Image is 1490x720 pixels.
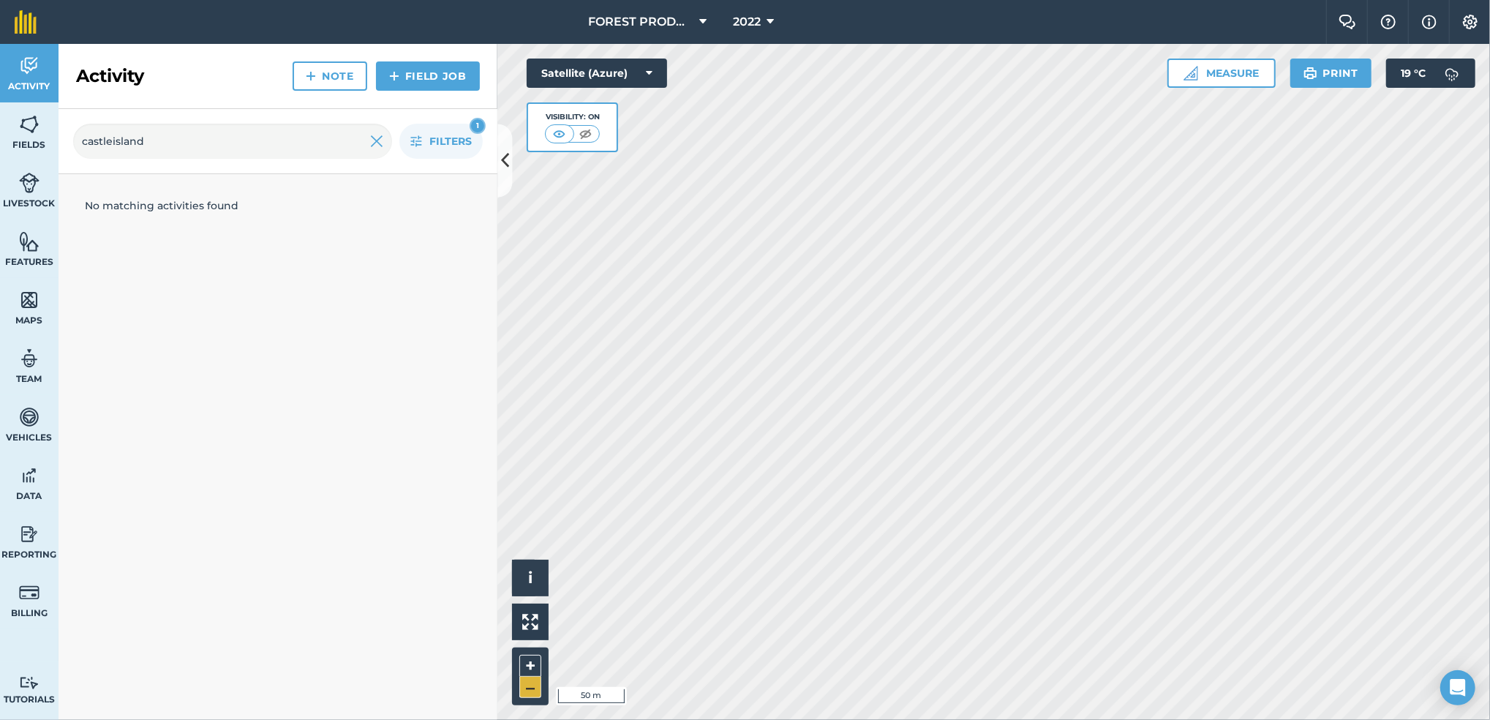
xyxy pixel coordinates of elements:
[306,67,316,85] img: svg+xml;base64,PHN2ZyB4bWxucz0iaHR0cDovL3d3dy53My5vcmcvMjAwMC9zdmciIHdpZHRoPSIxNCIgaGVpZ2h0PSIyNC...
[1440,670,1475,705] div: Open Intercom Messenger
[519,655,541,677] button: +
[19,523,39,545] img: svg+xml;base64,PD94bWwgdmVyc2lvbj0iMS4wIiBlbmNvZGluZz0idXRmLTgiPz4KPCEtLSBHZW5lcmF0b3I6IEFkb2JlIE...
[1380,15,1397,29] img: A question mark icon
[429,133,472,149] span: Filters
[588,13,693,31] span: FOREST PRODUCE
[19,406,39,428] img: svg+xml;base64,PD94bWwgdmVyc2lvbj0iMS4wIiBlbmNvZGluZz0idXRmLTgiPz4KPCEtLSBHZW5lcmF0b3I6IEFkb2JlIE...
[19,676,39,690] img: svg+xml;base64,PD94bWwgdmVyc2lvbj0iMS4wIiBlbmNvZGluZz0idXRmLTgiPz4KPCEtLSBHZW5lcmF0b3I6IEFkb2JlIE...
[19,113,39,135] img: svg+xml;base64,PHN2ZyB4bWxucz0iaHR0cDovL3d3dy53My5vcmcvMjAwMC9zdmciIHdpZHRoPSI1NiIgaGVpZ2h0PSI2MC...
[1386,59,1475,88] button: 19 °C
[1184,66,1198,80] img: Ruler icon
[293,61,367,91] a: Note
[376,61,480,91] a: Field Job
[512,560,549,596] button: i
[15,10,37,34] img: fieldmargin Logo
[19,230,39,252] img: svg+xml;base64,PHN2ZyB4bWxucz0iaHR0cDovL3d3dy53My5vcmcvMjAwMC9zdmciIHdpZHRoPSI1NiIgaGVpZ2h0PSI2MC...
[70,183,486,228] div: No matching activities found
[519,677,541,698] button: –
[389,67,399,85] img: svg+xml;base64,PHN2ZyB4bWxucz0iaHR0cDovL3d3dy53My5vcmcvMjAwMC9zdmciIHdpZHRoPSIxNCIgaGVpZ2h0PSIyNC...
[576,127,595,141] img: svg+xml;base64,PHN2ZyB4bWxucz0iaHR0cDovL3d3dy53My5vcmcvMjAwMC9zdmciIHdpZHRoPSI1MCIgaGVpZ2h0PSI0MC...
[399,124,483,159] button: Filters
[522,614,538,630] img: Four arrows, one pointing top left, one top right, one bottom right and the last bottom left
[1290,59,1372,88] button: Print
[1167,59,1276,88] button: Measure
[733,13,761,31] span: 2022
[1422,13,1437,31] img: svg+xml;base64,PHN2ZyB4bWxucz0iaHR0cDovL3d3dy53My5vcmcvMjAwMC9zdmciIHdpZHRoPSIxNyIgaGVpZ2h0PSIxNy...
[19,465,39,487] img: svg+xml;base64,PD94bWwgdmVyc2lvbj0iMS4wIiBlbmNvZGluZz0idXRmLTgiPz4KPCEtLSBHZW5lcmF0b3I6IEFkb2JlIE...
[528,569,533,587] span: i
[19,172,39,194] img: svg+xml;base64,PD94bWwgdmVyc2lvbj0iMS4wIiBlbmNvZGluZz0idXRmLTgiPz4KPCEtLSBHZW5lcmF0b3I6IEFkb2JlIE...
[1437,59,1467,88] img: svg+xml;base64,PD94bWwgdmVyc2lvbj0iMS4wIiBlbmNvZGluZz0idXRmLTgiPz4KPCEtLSBHZW5lcmF0b3I6IEFkb2JlIE...
[1461,15,1479,29] img: A cog icon
[19,289,39,311] img: svg+xml;base64,PHN2ZyB4bWxucz0iaHR0cDovL3d3dy53My5vcmcvMjAwMC9zdmciIHdpZHRoPSI1NiIgaGVpZ2h0PSI2MC...
[76,64,144,88] h2: Activity
[19,348,39,370] img: svg+xml;base64,PD94bWwgdmVyc2lvbj0iMS4wIiBlbmNvZGluZz0idXRmLTgiPz4KPCEtLSBHZW5lcmF0b3I6IEFkb2JlIE...
[1303,64,1317,82] img: svg+xml;base64,PHN2ZyB4bWxucz0iaHR0cDovL3d3dy53My5vcmcvMjAwMC9zdmciIHdpZHRoPSIxOSIgaGVpZ2h0PSIyNC...
[1339,15,1356,29] img: Two speech bubbles overlapping with the left bubble in the forefront
[470,118,486,134] div: 1
[73,124,392,159] input: Search for an activity
[527,59,667,88] button: Satellite (Azure)
[19,55,39,77] img: svg+xml;base64,PD94bWwgdmVyc2lvbj0iMS4wIiBlbmNvZGluZz0idXRmLTgiPz4KPCEtLSBHZW5lcmF0b3I6IEFkb2JlIE...
[19,582,39,604] img: svg+xml;base64,PD94bWwgdmVyc2lvbj0iMS4wIiBlbmNvZGluZz0idXRmLTgiPz4KPCEtLSBHZW5lcmF0b3I6IEFkb2JlIE...
[370,132,383,150] img: svg+xml;base64,PHN2ZyB4bWxucz0iaHR0cDovL3d3dy53My5vcmcvMjAwMC9zdmciIHdpZHRoPSIyMiIgaGVpZ2h0PSIzMC...
[545,111,601,123] div: Visibility: On
[1401,59,1426,88] span: 19 ° C
[550,127,568,141] img: svg+xml;base64,PHN2ZyB4bWxucz0iaHR0cDovL3d3dy53My5vcmcvMjAwMC9zdmciIHdpZHRoPSI1MCIgaGVpZ2h0PSI0MC...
